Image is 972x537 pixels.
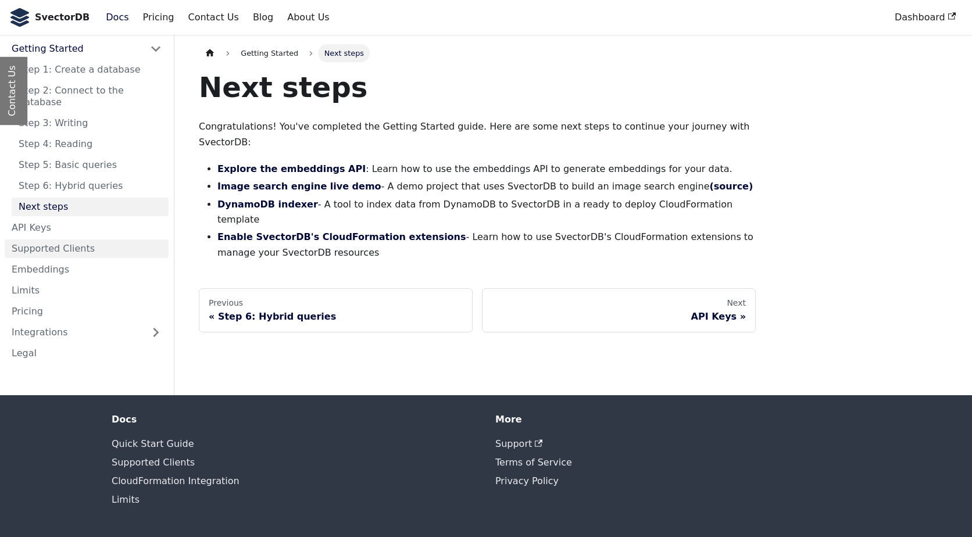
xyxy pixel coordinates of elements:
a: Dashboard [888,8,963,27]
a: Image search engine live demo [217,181,381,192]
a: Limits [5,281,169,300]
a: DynamoDB indexer [217,199,318,210]
b: SvectorDB [35,10,90,25]
img: SvectorDB Logo [9,8,30,27]
a: Privacy Policy [495,475,559,486]
a: Step 1: Create a database [12,60,169,79]
a: SvectorDB LogoSvectorDB [9,8,90,27]
span: Next steps [318,44,370,62]
a: Step 4: Reading [12,135,169,153]
a: Pricing [136,8,181,27]
a: CloudFormation Integration [112,475,240,486]
button: Collapse sidebar category 'Getting Started' [143,40,169,58]
li: - Learn how to use SvectorDB's CloudFormation extensions to manage your SvectorDB resources [217,230,756,260]
a: Embeddings [5,260,169,279]
a: API Keys [5,219,169,237]
div: Next [492,298,746,309]
div: Docs [112,414,477,425]
a: About Us [280,8,336,27]
a: Step 5: Basic queries [12,156,169,174]
a: Explore the embeddings API [217,163,366,174]
a: Step 6: Hybrid queries [12,177,169,195]
a: Limits [112,494,140,505]
a: Getting Started [5,40,143,58]
p: Congratulations! You've completed the Getting Started guide. Here are some next steps to continue... [199,119,756,150]
a: Step 2: Connect to the database [12,81,169,112]
a: PreviousStep 6: Hybrid queries [199,288,473,332]
a: Pricing [5,302,169,321]
a: Getting Started [235,44,304,62]
a: Blog [246,8,280,27]
a: Terms of Service [495,457,572,468]
div: Step 6: Hybrid queries [209,311,463,323]
a: Integrations [5,323,169,342]
li: - A tool to index data from DynamoDB to SvectorDB in a ready to deploy CloudFormation template [217,197,756,228]
a: Support [495,438,543,449]
div: More [495,414,860,425]
span: Getting Started [241,49,298,58]
a: Quick Start Guide [112,438,194,449]
a: Contact Us [181,8,245,27]
nav: Docs pages [199,288,756,332]
div: API Keys [492,311,746,323]
a: Docs [99,8,135,27]
a: Step 3: Writing [12,114,169,133]
a: Supported Clients [112,457,195,468]
a: Enable SvectorDB's CloudFormation extensions [217,231,466,242]
a: Legal [5,344,169,363]
a: Supported Clients [5,239,169,258]
h1: Next steps [199,70,756,105]
a: Home page [199,44,221,62]
a: NextAPI Keys [482,288,756,332]
nav: Breadcrumbs [199,44,756,62]
a: Next steps [12,198,169,216]
li: - A demo project that uses SvectorDB to build an image search engine [217,179,756,194]
li: : Learn how to use the embeddings API to generate embeddings for your data. [217,162,756,177]
a: (source) [710,181,753,192]
div: Previous [209,298,463,309]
